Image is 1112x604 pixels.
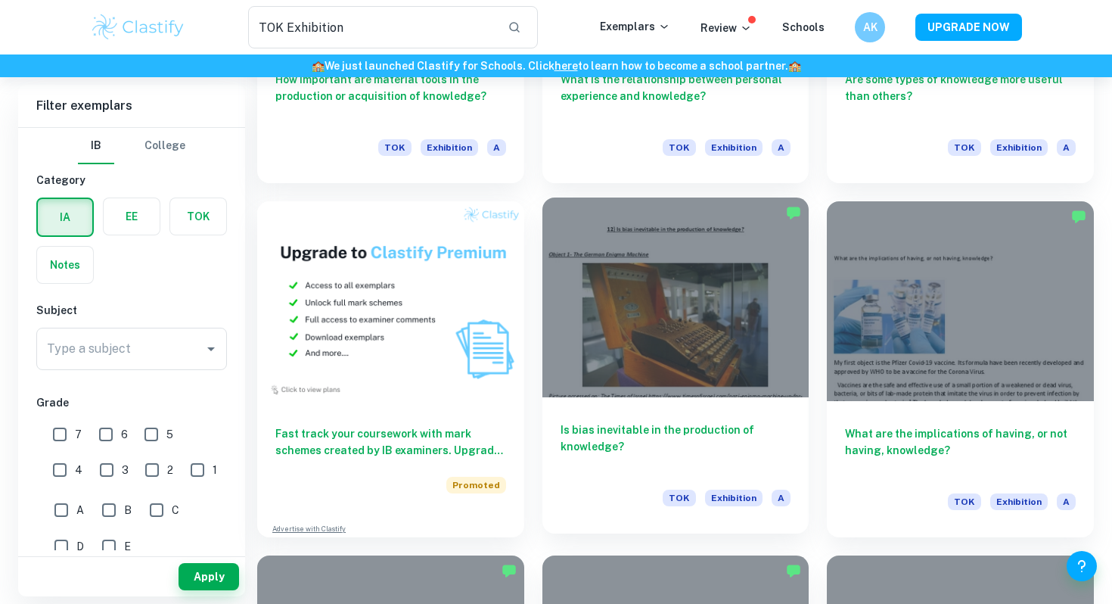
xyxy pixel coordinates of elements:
[788,60,801,72] span: 🏫
[36,394,227,411] h6: Grade
[36,302,227,319] h6: Subject
[554,60,578,72] a: here
[38,199,92,235] button: IA
[75,462,82,478] span: 4
[446,477,506,493] span: Promoted
[855,12,885,42] button: AK
[76,502,84,518] span: A
[213,462,217,478] span: 1
[1067,551,1097,581] button: Help and Feedback
[1057,139,1076,156] span: A
[90,12,186,42] img: Clastify logo
[772,139,791,156] span: A
[487,139,506,156] span: A
[78,128,185,164] div: Filter type choice
[78,128,114,164] button: IB
[37,247,93,283] button: Notes
[663,139,696,156] span: TOK
[786,563,801,578] img: Marked
[172,502,179,518] span: C
[700,20,752,36] p: Review
[275,71,506,121] h6: How important are material tools in the production or acquisition of knowledge?
[378,139,412,156] span: TOK
[948,139,981,156] span: TOK
[124,538,131,555] span: E
[561,71,791,121] h6: What is the relationship between personal experience and knowledge?
[600,18,670,35] p: Exemplars
[827,201,1094,537] a: What are the implications of having, or not having, knowledge?TOKExhibitionA
[3,58,1109,74] h6: We just launched Clastify for Schools. Click to learn how to become a school partner.
[705,490,763,506] span: Exhibition
[124,502,132,518] span: B
[121,426,128,443] span: 6
[122,462,129,478] span: 3
[862,19,879,36] h6: AK
[75,426,82,443] span: 7
[705,139,763,156] span: Exhibition
[421,139,478,156] span: Exhibition
[200,338,222,360] button: Open
[663,490,696,506] span: TOK
[179,563,239,590] button: Apply
[104,198,160,235] button: EE
[144,128,185,164] button: College
[275,425,506,459] h6: Fast track your coursework with mark schemes created by IB examiners. Upgrade now
[167,462,173,478] span: 2
[1057,493,1076,510] span: A
[76,538,84,555] span: D
[257,201,524,401] img: Thumbnail
[786,205,801,220] img: Marked
[542,201,809,537] a: Is bias inevitable in the production of knowledge?TOKExhibitionA
[248,6,495,48] input: Search for any exemplars...
[948,493,981,510] span: TOK
[990,493,1048,510] span: Exhibition
[782,21,825,33] a: Schools
[990,139,1048,156] span: Exhibition
[772,490,791,506] span: A
[312,60,325,72] span: 🏫
[18,85,245,127] h6: Filter exemplars
[1071,209,1086,224] img: Marked
[36,172,227,188] h6: Category
[272,524,346,534] a: Advertise with Clastify
[166,426,173,443] span: 5
[170,198,226,235] button: TOK
[845,71,1076,121] h6: Are some types of knowledge more useful than others?
[915,14,1022,41] button: UPGRADE NOW
[845,425,1076,475] h6: What are the implications of having, or not having, knowledge?
[561,422,791,472] h6: Is bias inevitable in the production of knowledge?
[502,563,517,578] img: Marked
